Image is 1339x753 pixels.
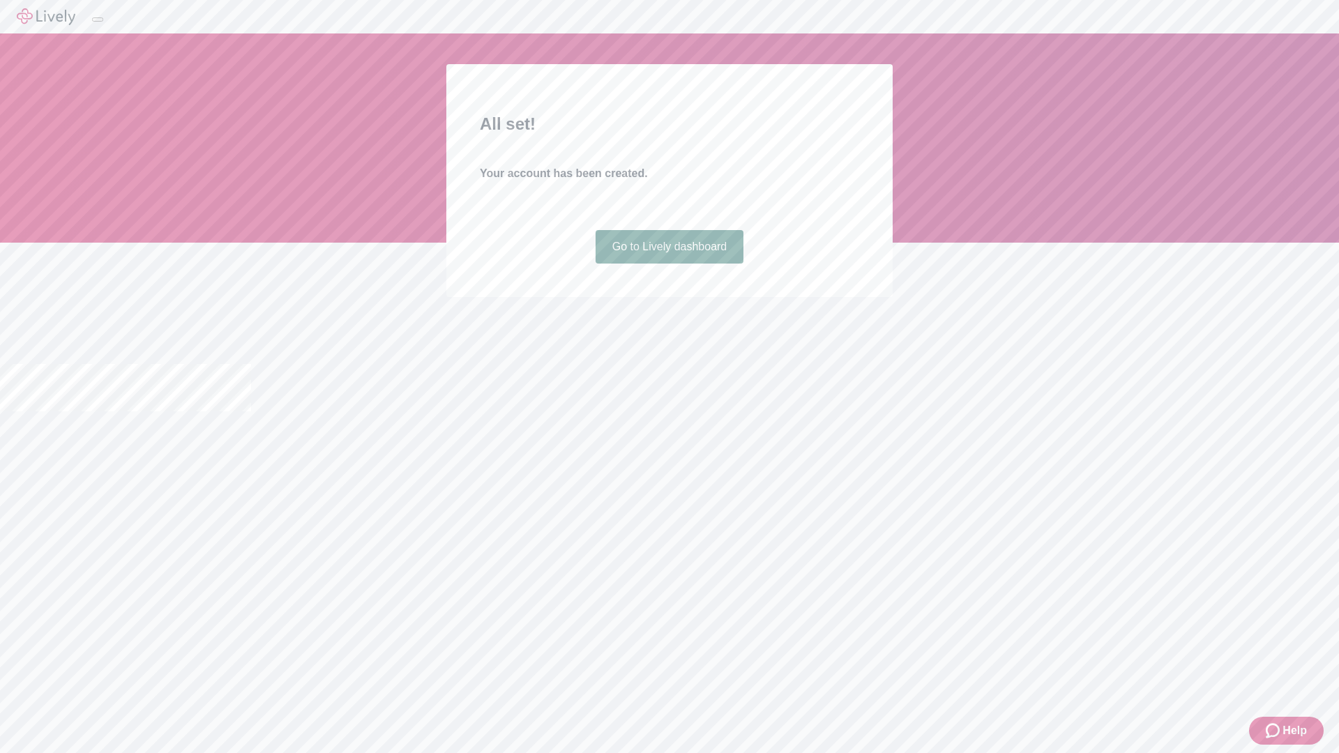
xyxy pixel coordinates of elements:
[1249,717,1324,745] button: Zendesk support iconHelp
[480,112,859,137] h2: All set!
[1283,722,1307,739] span: Help
[480,165,859,182] h4: Your account has been created.
[92,17,103,22] button: Log out
[1266,722,1283,739] svg: Zendesk support icon
[17,8,75,25] img: Lively
[596,230,744,264] a: Go to Lively dashboard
